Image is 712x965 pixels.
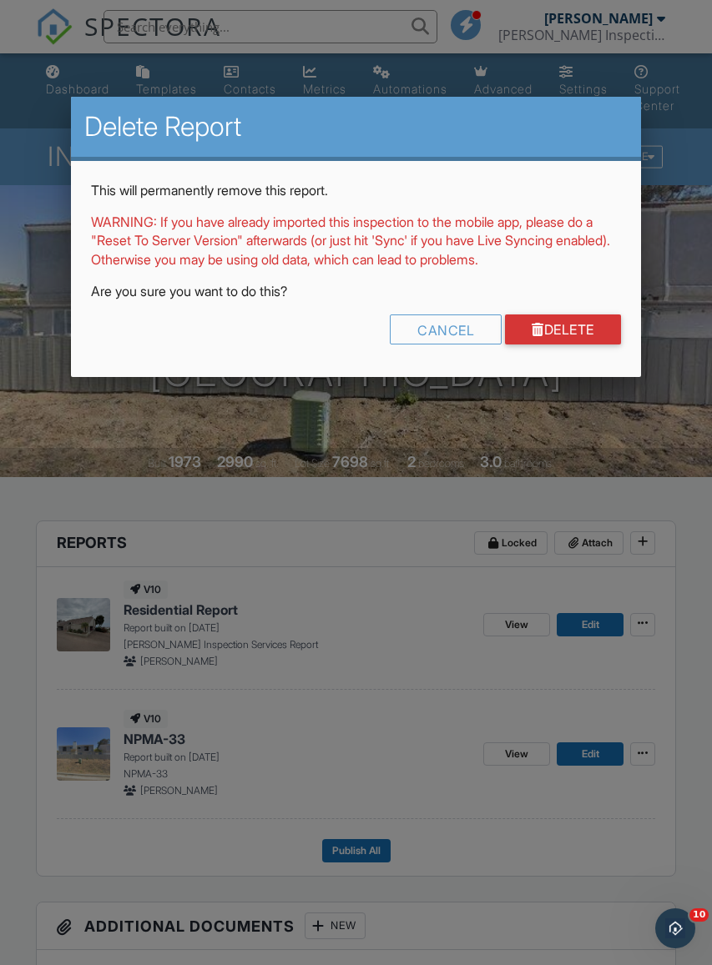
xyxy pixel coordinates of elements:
[84,110,627,143] h2: Delete Report
[390,314,502,344] div: Cancel
[91,282,620,300] p: Are you sure you want to do this?
[689,908,709,922] span: 10
[91,213,620,269] p: WARNING: If you have already imported this inspection to the mobile app, please do a "Reset To Se...
[91,181,620,199] p: This will permanently remove this report.
[655,908,695,948] iframe: Intercom live chat
[505,314,621,344] a: Delete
